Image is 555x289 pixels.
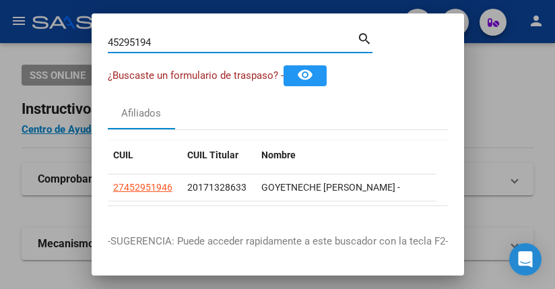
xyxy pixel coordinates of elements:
[357,30,372,46] mat-icon: search
[182,141,256,170] datatable-header-cell: CUIL Titular
[113,150,133,160] span: CUIL
[108,234,448,249] p: -SUGERENCIA: Puede acceder rapidamente a este buscador con la tecla F2-
[108,206,448,240] div: 1 total
[261,180,520,195] div: GOYETNECHE [PERSON_NAME] -
[108,69,284,82] span: ¿Buscaste un formulario de traspaso? -
[113,182,172,193] span: 27452951946
[256,141,525,170] datatable-header-cell: Nombre
[261,150,296,160] span: Nombre
[509,243,542,276] div: Open Intercom Messenger
[187,182,247,193] span: 20171328633
[187,150,238,160] span: CUIL Titular
[297,67,313,83] mat-icon: remove_red_eye
[108,141,182,170] datatable-header-cell: CUIL
[121,106,161,121] div: Afiliados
